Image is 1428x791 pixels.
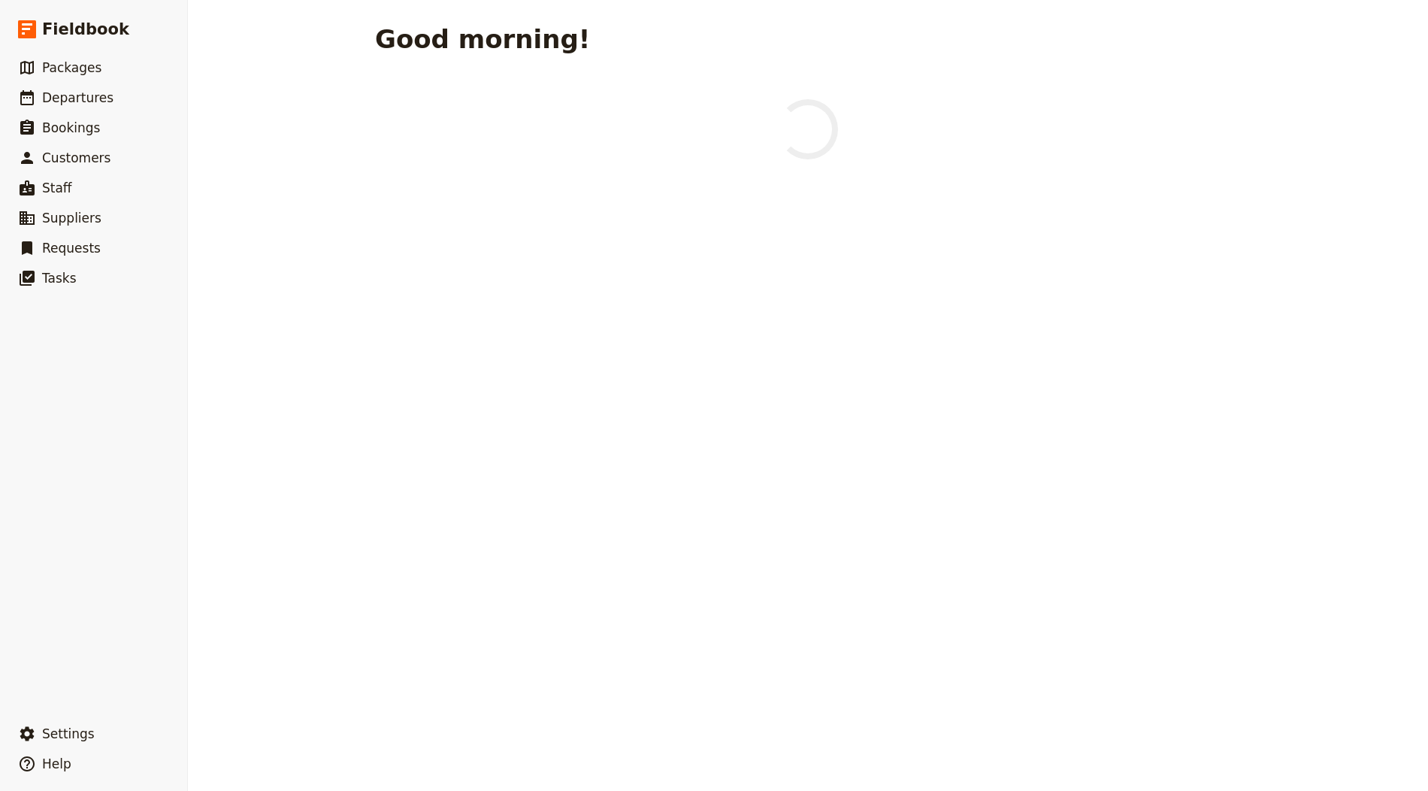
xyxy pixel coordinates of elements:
span: Departures [42,90,113,105]
span: Packages [42,60,101,75]
span: Suppliers [42,211,101,226]
span: Help [42,756,71,771]
h1: Good morning! [375,24,590,54]
span: Customers [42,150,110,165]
span: Fieldbook [42,18,129,41]
span: Settings [42,726,95,741]
span: Staff [42,180,72,195]
span: Tasks [42,271,77,286]
span: Bookings [42,120,100,135]
span: Requests [42,241,101,256]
